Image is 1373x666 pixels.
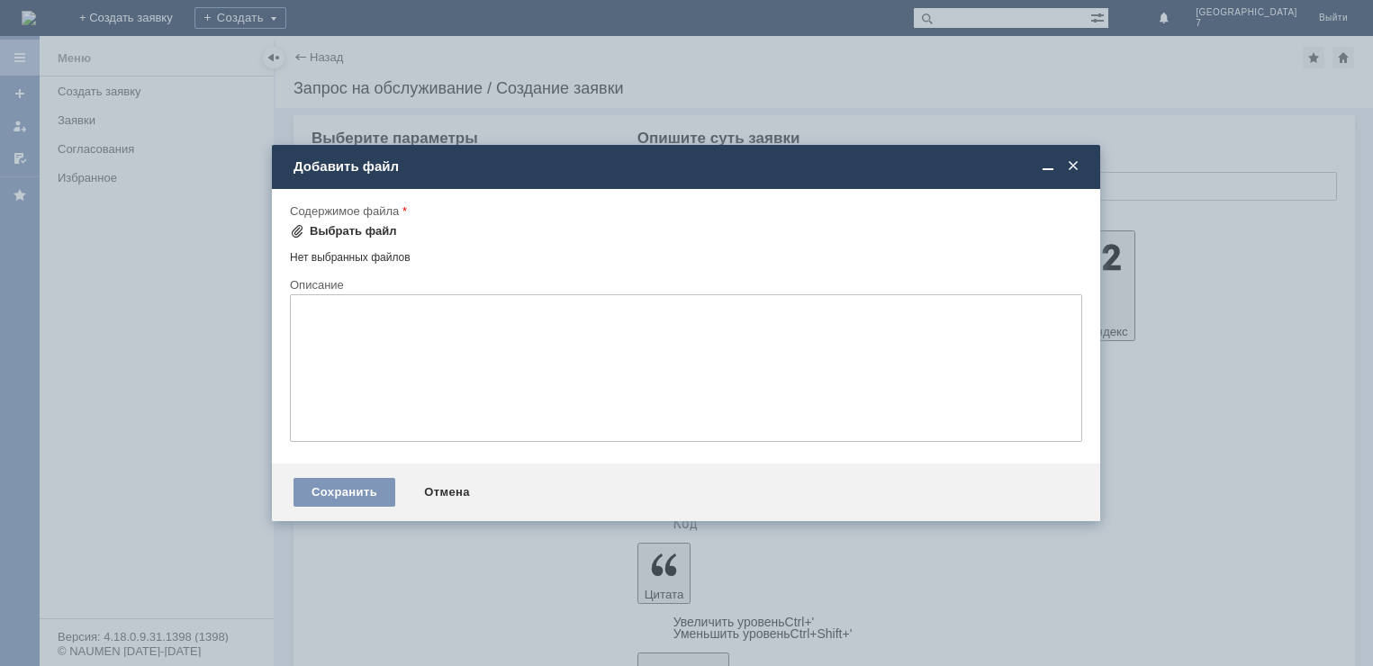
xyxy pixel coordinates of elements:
[310,224,397,238] div: Выбрать файл
[1039,158,1057,175] span: Свернуть (Ctrl + M)
[290,279,1079,291] div: Описание
[290,205,1079,217] div: Содержимое файла
[7,7,263,36] div: прошу Вас удалить все отложенные чеки за [DATE]
[290,244,1082,265] div: Нет выбранных файлов
[1064,158,1082,175] span: Закрыть
[294,158,1082,175] div: Добавить файл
